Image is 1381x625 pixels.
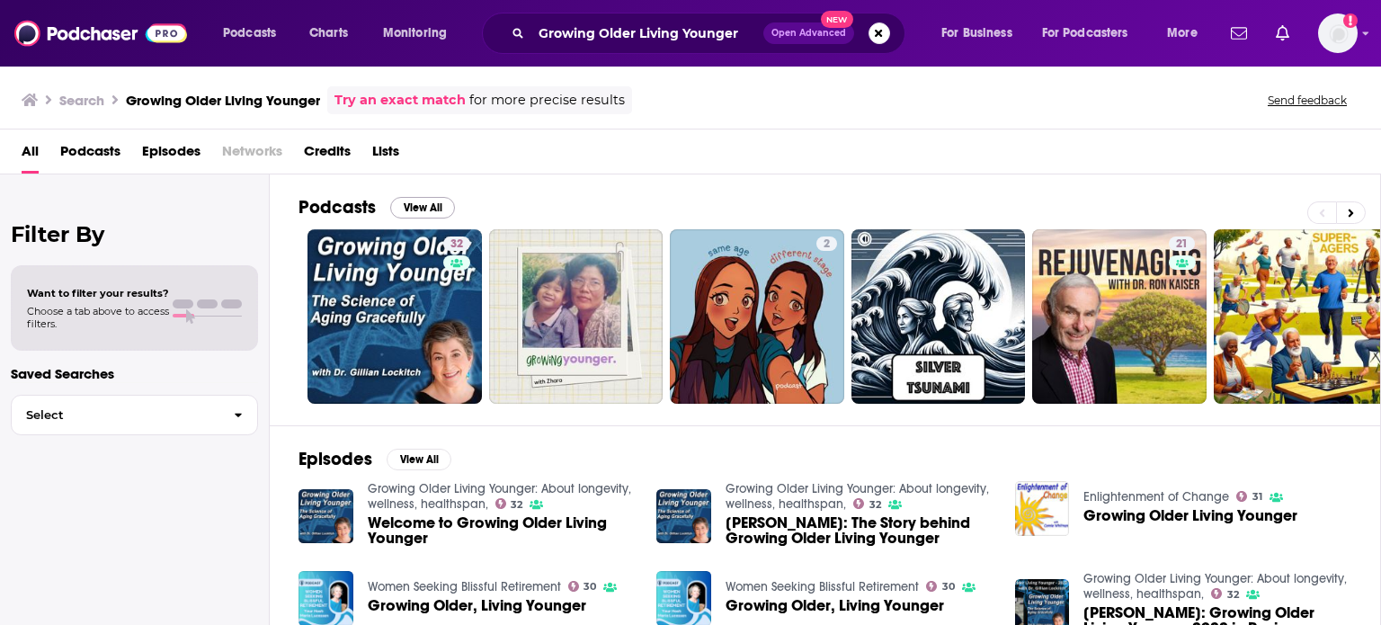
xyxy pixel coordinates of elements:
p: Saved Searches [11,365,258,382]
img: Podchaser - Follow, Share and Rate Podcasts [14,16,187,50]
span: Logged in as notablypr2 [1318,13,1358,53]
a: Growing Older Living Younger: About longevity, wellness, healthspan, [368,481,631,512]
span: 30 [942,583,955,591]
span: Want to filter your results? [27,287,169,299]
span: 32 [450,236,463,254]
button: Show profile menu [1318,13,1358,53]
a: Growing Older Living Younger [1083,508,1297,523]
button: Select [11,395,258,435]
span: Open Advanced [771,29,846,38]
a: Try an exact match [334,90,466,111]
input: Search podcasts, credits, & more... [531,19,763,48]
a: 30 [926,581,955,592]
span: For Business [941,21,1012,46]
button: Open AdvancedNew [763,22,854,44]
a: Growing Older, Living Younger [726,598,944,613]
span: Podcasts [223,21,276,46]
span: [PERSON_NAME]: The Story behind Growing Older Living Younger [726,515,993,546]
span: 32 [869,501,881,509]
a: PodcastsView All [298,196,455,219]
a: 21 [1032,229,1207,404]
a: Enlightenment of Change [1083,489,1229,504]
a: Growing Older Living Younger: About longevity, wellness, healthspan, [726,481,989,512]
img: Welcome to Growing Older Living Younger [298,489,353,544]
span: Networks [222,137,282,174]
a: Podcasts [60,137,120,174]
span: More [1167,21,1198,46]
a: Dr. Gillian Lockitch: The Story behind Growing Older Living Younger [726,515,993,546]
h2: Podcasts [298,196,376,219]
a: Women Seeking Blissful Retirement [368,579,561,594]
img: User Profile [1318,13,1358,53]
span: New [821,11,853,28]
span: for more precise results [469,90,625,111]
a: 31 [1236,491,1262,502]
a: 21 [1169,237,1195,251]
span: 32 [1227,591,1239,599]
span: Select [12,409,219,421]
span: 2 [824,236,830,254]
span: 32 [511,501,522,509]
span: 31 [1252,493,1262,501]
button: open menu [1030,19,1154,48]
a: Episodes [142,137,200,174]
a: 2 [670,229,844,404]
a: 32 [307,229,482,404]
svg: Add a profile image [1343,13,1358,28]
span: Choose a tab above to access filters. [27,305,169,330]
a: 32 [853,498,881,509]
button: open menu [1154,19,1220,48]
button: Send feedback [1262,93,1352,108]
button: View All [387,449,451,470]
a: Growing Older Living Younger: About longevity, wellness, healthspan, [1083,571,1347,602]
h2: Filter By [11,221,258,247]
a: Women Seeking Blissful Retirement [726,579,919,594]
a: 32 [443,237,470,251]
a: 32 [1211,588,1239,599]
button: View All [390,197,455,219]
h3: Growing Older Living Younger [126,92,320,109]
img: Growing Older Living Younger [1015,481,1070,536]
a: Show notifications dropdown [1269,18,1296,49]
img: Dr. Gillian Lockitch: The Story behind Growing Older Living Younger [656,489,711,544]
a: 30 [568,581,597,592]
button: open menu [210,19,299,48]
span: Charts [309,21,348,46]
a: Growing Older, Living Younger [368,598,586,613]
span: Monitoring [383,21,447,46]
a: EpisodesView All [298,448,451,470]
a: Lists [372,137,399,174]
a: All [22,137,39,174]
span: For Podcasters [1042,21,1128,46]
a: Welcome to Growing Older Living Younger [368,515,636,546]
span: 30 [584,583,596,591]
button: open menu [370,19,470,48]
a: Charts [298,19,359,48]
span: 21 [1176,236,1188,254]
a: 2 [816,237,837,251]
h2: Episodes [298,448,372,470]
h3: Search [59,92,104,109]
a: Credits [304,137,351,174]
div: Search podcasts, credits, & more... [499,13,922,54]
a: 32 [495,498,523,509]
button: open menu [929,19,1035,48]
a: Show notifications dropdown [1224,18,1254,49]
